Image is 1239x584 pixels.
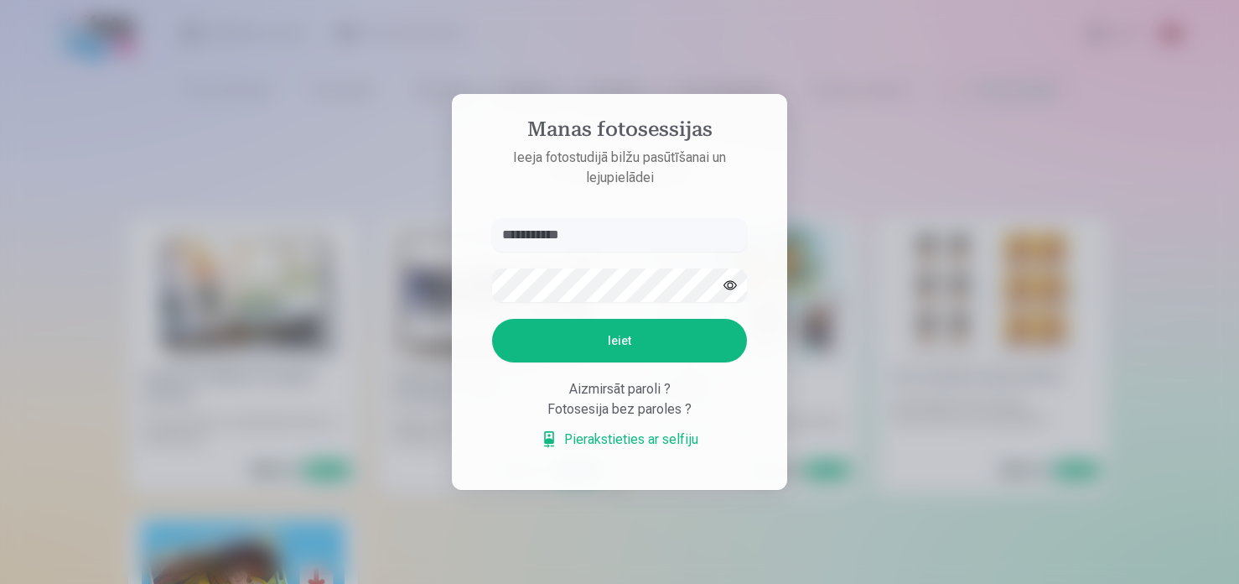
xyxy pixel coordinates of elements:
[492,399,747,420] div: Fotosesija bez paroles ?
[475,148,764,188] p: Ieeja fotostudijā bilžu pasūtīšanai un lejupielādei
[492,379,747,399] div: Aizmirsāt paroli ?
[475,117,764,148] h4: Manas fotosessijas
[492,319,747,362] button: Ieiet
[541,430,698,450] a: Pierakstieties ar selfiju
